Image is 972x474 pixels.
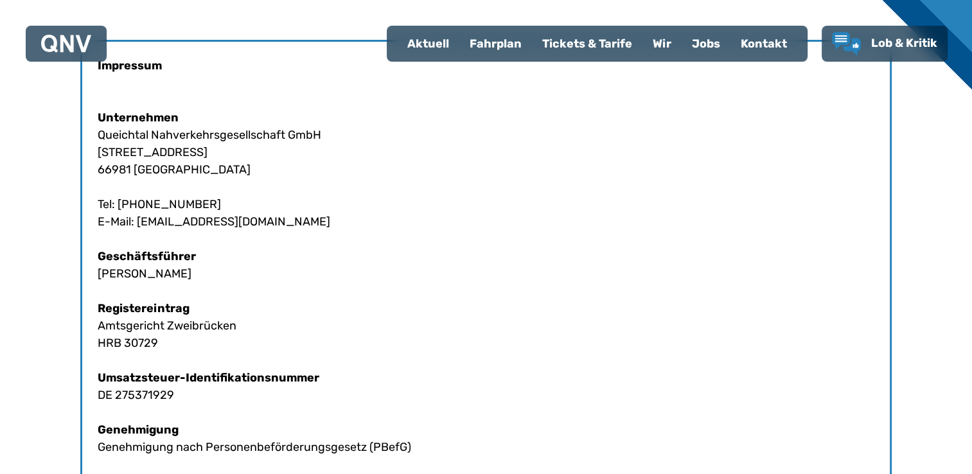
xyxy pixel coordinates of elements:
h4: Genehmigung [98,421,874,439]
h4: Impressum [98,57,874,75]
img: QNV Logo [41,35,91,53]
a: Lob & Kritik [832,32,937,55]
a: Tickets & Tarife [532,27,642,60]
h4: Registereintrag [98,300,874,317]
h4: Unternehmen [98,109,874,127]
a: QNV Logo [41,31,91,57]
a: Jobs [682,27,730,60]
a: Fahrplan [459,27,532,60]
h4: Geschäftsführer [98,248,874,265]
a: Kontakt [730,27,797,60]
a: Aktuell [397,27,459,60]
a: Wir [642,27,682,60]
h4: Umsatzsteuer-Identifikationsnummer [98,369,874,387]
span: Lob & Kritik [871,36,937,50]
